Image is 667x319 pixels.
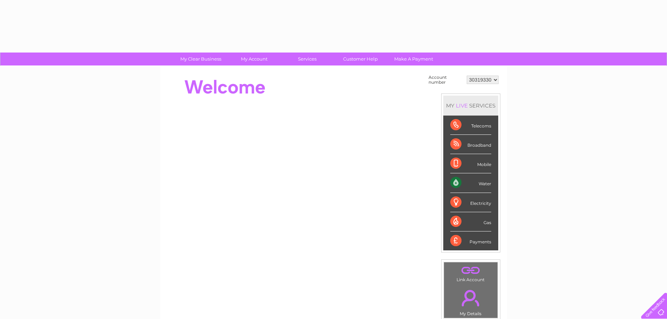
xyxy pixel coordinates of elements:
a: . [446,264,496,276]
a: My Clear Business [172,53,230,65]
td: Account number [427,73,465,86]
div: Mobile [450,154,491,173]
div: Water [450,173,491,193]
div: Broadband [450,135,491,154]
div: Telecoms [450,116,491,135]
a: Make A Payment [385,53,443,65]
div: LIVE [454,102,469,109]
div: Payments [450,231,491,250]
a: My Account [225,53,283,65]
a: . [446,286,496,310]
div: Gas [450,212,491,231]
td: My Details [444,284,498,318]
a: Customer Help [332,53,389,65]
div: MY SERVICES [443,96,498,116]
td: Link Account [444,262,498,284]
div: Electricity [450,193,491,212]
a: Services [278,53,336,65]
